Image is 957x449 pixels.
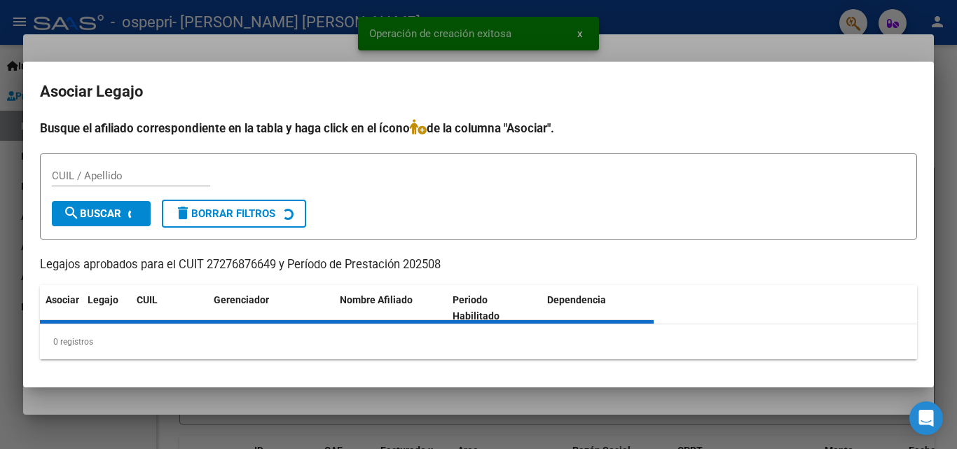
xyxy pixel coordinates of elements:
[340,294,413,305] span: Nombre Afiliado
[52,201,151,226] button: Buscar
[174,207,275,220] span: Borrar Filtros
[453,294,500,322] span: Periodo Habilitado
[82,285,131,331] datatable-header-cell: Legajo
[334,285,447,331] datatable-header-cell: Nombre Afiliado
[174,205,191,221] mat-icon: delete
[40,324,917,359] div: 0 registros
[88,294,118,305] span: Legajo
[137,294,158,305] span: CUIL
[40,119,917,137] h4: Busque el afiliado correspondiente en la tabla y haga click en el ícono de la columna "Asociar".
[542,285,654,331] datatable-header-cell: Dependencia
[63,207,121,220] span: Buscar
[208,285,334,331] datatable-header-cell: Gerenciador
[214,294,269,305] span: Gerenciador
[40,78,917,105] h2: Asociar Legajo
[447,285,542,331] datatable-header-cell: Periodo Habilitado
[40,256,917,274] p: Legajos aprobados para el CUIT 27276876649 y Período de Prestación 202508
[40,285,82,331] datatable-header-cell: Asociar
[162,200,306,228] button: Borrar Filtros
[547,294,606,305] span: Dependencia
[46,294,79,305] span: Asociar
[909,401,943,435] div: Open Intercom Messenger
[131,285,208,331] datatable-header-cell: CUIL
[63,205,80,221] mat-icon: search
